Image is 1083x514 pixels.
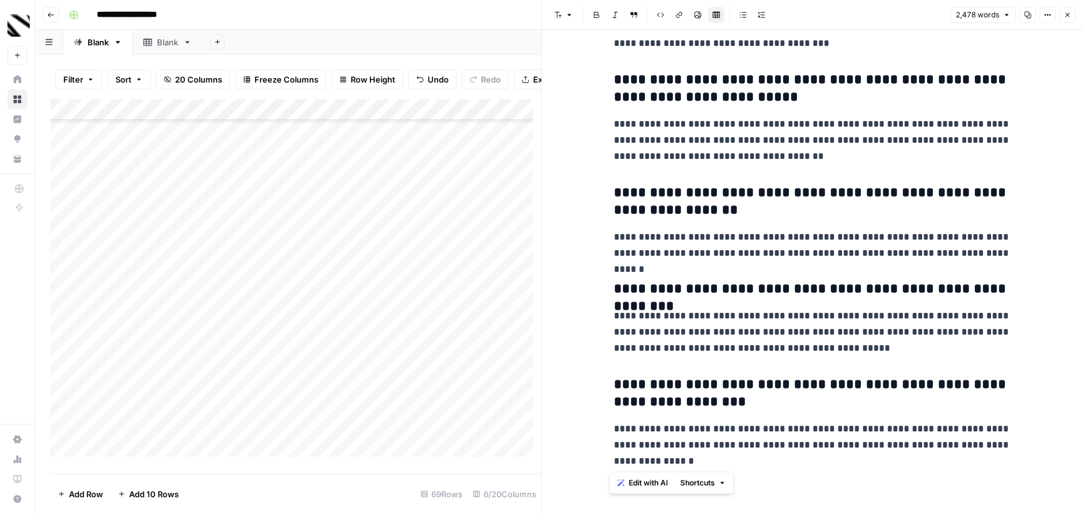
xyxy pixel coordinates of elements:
span: Add Row [69,488,103,500]
button: Undo [408,70,457,89]
div: Blank [88,36,109,48]
a: Your Data [7,149,27,169]
button: Freeze Columns [235,70,326,89]
span: Row Height [351,73,395,86]
a: Learning Hub [7,469,27,489]
span: 2,478 words [956,9,999,20]
span: Edit with AI [629,477,668,489]
span: Redo [481,73,501,86]
span: Filter [63,73,83,86]
span: Export CSV [533,73,577,86]
button: Add 10 Rows [110,484,186,504]
button: Add Row [50,484,110,504]
button: Redo [462,70,509,89]
span: Freeze Columns [254,73,318,86]
button: 20 Columns [156,70,230,89]
img: Canyon Logo [7,14,30,37]
span: Shortcuts [680,477,715,489]
span: Sort [115,73,132,86]
a: Usage [7,449,27,469]
span: 20 Columns [175,73,222,86]
a: Insights [7,109,27,129]
div: 6/20 Columns [468,484,542,504]
span: Add 10 Rows [129,488,179,500]
button: Shortcuts [675,475,731,491]
button: Filter [55,70,102,89]
button: Row Height [331,70,403,89]
span: Undo [428,73,449,86]
button: Edit with AI [613,475,673,491]
button: Workspace: Canyon [7,10,27,41]
div: 69 Rows [416,484,468,504]
button: 2,478 words [950,7,1016,23]
button: Help + Support [7,489,27,509]
a: Blank [63,30,133,55]
a: Home [7,70,27,89]
a: Browse [7,89,27,109]
button: Export CSV [514,70,585,89]
button: Sort [107,70,151,89]
div: Blank [157,36,178,48]
a: Settings [7,430,27,449]
a: Blank [133,30,202,55]
a: Opportunities [7,129,27,149]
